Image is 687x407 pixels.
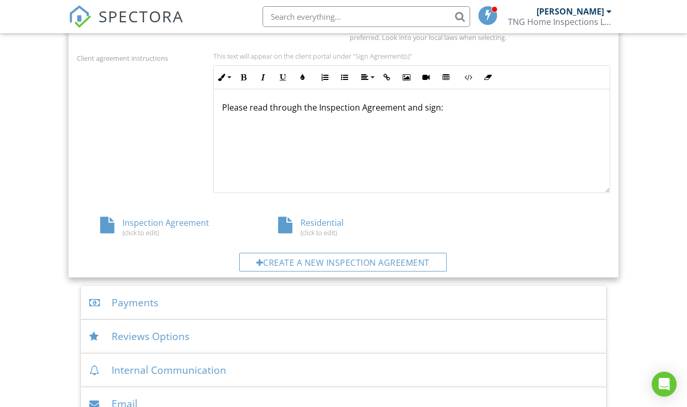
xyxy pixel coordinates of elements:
[239,253,447,272] div: Create a new inspection agreement
[357,67,377,87] button: Align
[68,5,91,28] img: The Best Home Inspection Software - Spectora
[458,67,478,87] button: Code View
[100,228,231,237] div: (click to edit)
[77,53,168,63] label: Client agreement instructions
[293,67,312,87] button: Colors
[508,17,612,27] div: TNG Home Inspections Ltd.
[478,67,498,87] button: Clear Formatting
[416,67,436,87] button: Insert Video
[652,372,677,397] div: Open Intercom Messenger
[81,320,606,354] div: Reviews Options
[315,67,335,87] button: Ordered List
[213,52,610,60] p: This text will appear on the client portal under "Sign Agreement(s)"
[222,102,601,113] p: Please read through the Inspection Agreement and sign:
[81,354,606,387] div: Internal Communication
[263,6,470,27] input: Search everything...
[273,67,293,87] button: Underline (⌘U)
[81,286,606,320] div: Payments
[233,67,253,87] button: Bold (⌘B)
[214,67,233,87] button: Inline Style
[253,67,273,87] button: Italic (⌘I)
[99,5,184,27] span: SPECTORA
[377,67,396,87] button: Insert Link (⌘K)
[255,217,432,237] div: Residential
[436,67,456,87] button: Insert Table
[68,14,184,36] a: SPECTORA
[335,67,354,87] button: Unordered List
[278,228,409,237] div: (click to edit)
[396,67,416,87] button: Insert Image (⌘P)
[537,6,604,17] div: [PERSON_NAME]
[77,217,254,237] div: Inspection Agreement
[77,253,610,273] a: Create a new inspection agreement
